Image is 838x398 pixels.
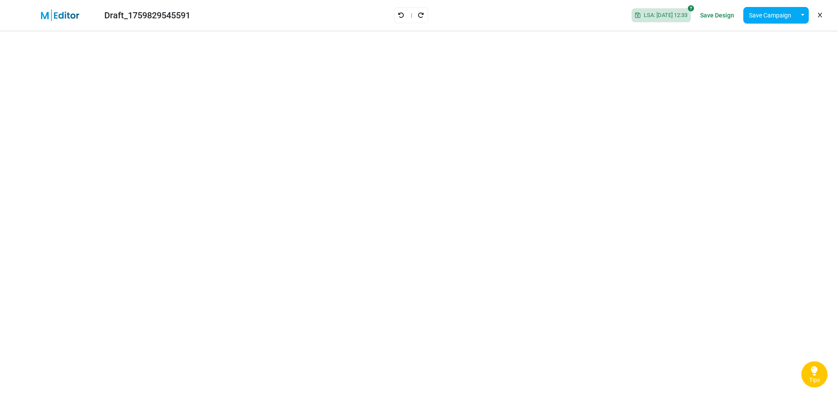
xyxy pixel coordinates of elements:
[417,10,424,21] a: Redo
[698,8,736,23] a: Save Design
[104,9,190,22] div: Draft_1759829545591
[398,10,405,21] a: Undo
[743,7,797,24] button: Save Campaign
[688,5,694,11] i: SoftSave® is off
[640,12,687,19] span: LSA: [DATE] 12:33
[809,377,820,384] span: Tips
